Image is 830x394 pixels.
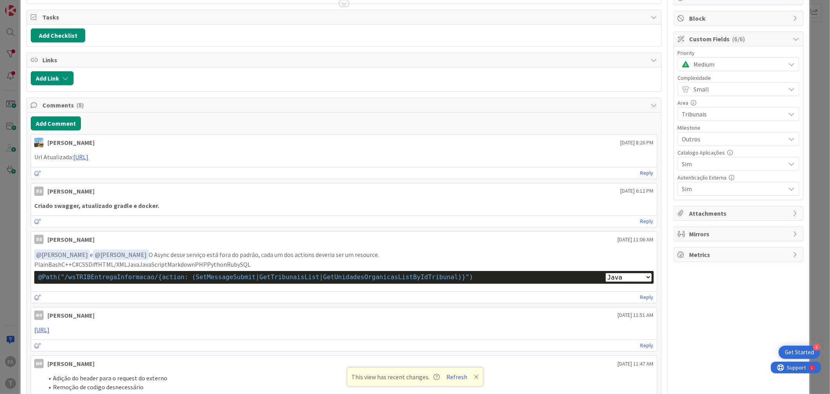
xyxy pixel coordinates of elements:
[690,34,789,44] span: Custom Fields
[34,235,44,244] div: BS
[40,3,42,9] div: 1
[678,50,799,56] div: Priority
[34,186,44,196] div: BS
[42,12,647,22] span: Tasks
[95,251,147,259] span: [PERSON_NAME]
[785,348,814,356] div: Get Started
[682,134,782,144] span: Outros
[42,55,647,65] span: Links
[34,326,49,334] a: [URL]
[36,251,42,259] span: @
[47,359,95,368] div: [PERSON_NAME]
[640,292,654,302] a: Reply
[621,187,654,195] span: [DATE] 6:12 PM
[38,273,473,281] span: @Path("/wsTRIBEntregaInformacao/{action: (SetMessageSubmit|GetTribunaisList|GetUnidadesOrganicasL...
[682,158,782,169] span: Sim
[618,311,654,319] span: [DATE] 11:51 AM
[621,139,654,147] span: [DATE] 8:26 PM
[813,344,820,351] div: 4
[44,374,653,383] li: Adição do header para o request do externo
[640,341,654,350] a: Reply
[682,183,782,194] span: Sim
[690,250,789,259] span: Metrics
[732,35,745,43] span: ( 6/6 )
[694,84,782,95] span: Small
[76,101,84,109] span: ( 8 )
[44,383,653,392] li: Remoção de codigo desnecessário
[640,216,654,226] a: Reply
[678,175,799,180] div: Autenticação Externa
[618,360,654,368] span: [DATE] 11:47 AM
[47,186,95,196] div: [PERSON_NAME]
[34,311,44,320] div: MR
[690,14,789,23] span: Block
[779,346,820,359] div: Open Get Started checklist, remaining modules: 4
[34,260,653,269] p: PlainBashC++C#CSSDiffHTML/XMLJavaJavaScriptMarkdownPHPPythonRubySQL
[690,229,789,239] span: Mirrors
[31,28,85,42] button: Add Checklist
[47,138,95,147] div: [PERSON_NAME]
[34,138,44,147] img: DG
[73,153,88,161] a: [URL]
[678,125,799,130] div: Milestone
[16,1,35,11] span: Support
[444,372,470,382] button: Refresh
[47,311,95,320] div: [PERSON_NAME]
[678,150,799,155] div: Catalogo Aplicações
[618,236,654,244] span: [DATE] 11:06 AM
[678,100,799,106] div: Area
[31,116,81,130] button: Add Comment
[47,235,95,244] div: [PERSON_NAME]
[351,372,440,382] span: This view has recent changes.
[42,100,647,110] span: Comments
[640,168,654,178] a: Reply
[34,250,653,260] p: e O Async desse serviço está fora do padrão, cada um dos actions deveria ser um resource.
[690,209,789,218] span: Attachments
[678,75,799,81] div: Complexidade
[682,109,782,120] span: Tribunais
[36,251,88,259] span: [PERSON_NAME]
[694,59,782,70] span: Medium
[34,153,653,162] p: Url Atualizada:
[31,71,74,85] button: Add Link
[95,251,100,259] span: @
[34,202,159,209] strong: Criado swagger, atualizado gradle e docker.
[34,359,44,368] div: MR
